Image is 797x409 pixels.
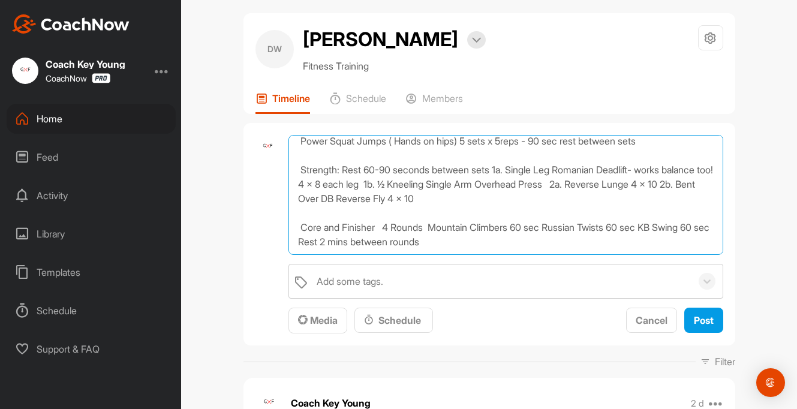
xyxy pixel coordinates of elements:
[7,296,176,326] div: Schedule
[46,59,125,69] div: Coach Key Young
[7,219,176,249] div: Library
[7,257,176,287] div: Templates
[303,59,486,73] p: Fitness Training
[472,37,481,43] img: arrow-down
[303,25,458,54] h2: [PERSON_NAME]
[684,308,723,333] button: Post
[92,73,110,83] img: CoachNow Pro
[7,104,176,134] div: Home
[636,314,667,326] span: Cancel
[12,14,130,34] img: CoachNow
[298,314,338,326] span: Media
[756,368,785,397] div: Open Intercom Messenger
[272,92,310,104] p: Timeline
[346,92,386,104] p: Schedule
[715,354,735,369] p: Filter
[694,314,714,326] span: Post
[288,308,347,333] button: Media
[288,135,723,255] textarea: Workout 1 Warm-up 5 min bike Into 3 Rounds: 10 Push-ups 10 Air Squats 10 Banded pull-aparts 30 se...
[364,313,423,327] div: Schedule
[255,30,294,68] div: DW
[7,181,176,210] div: Activity
[7,142,176,172] div: Feed
[255,135,280,160] img: avatar
[317,274,383,288] div: Add some tags.
[7,334,176,364] div: Support & FAQ
[46,73,110,83] div: CoachNow
[626,308,677,333] button: Cancel
[422,92,463,104] p: Members
[12,58,38,84] img: square_7cf16679c7aea25f2d4f1c612fd9a3bf.jpg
